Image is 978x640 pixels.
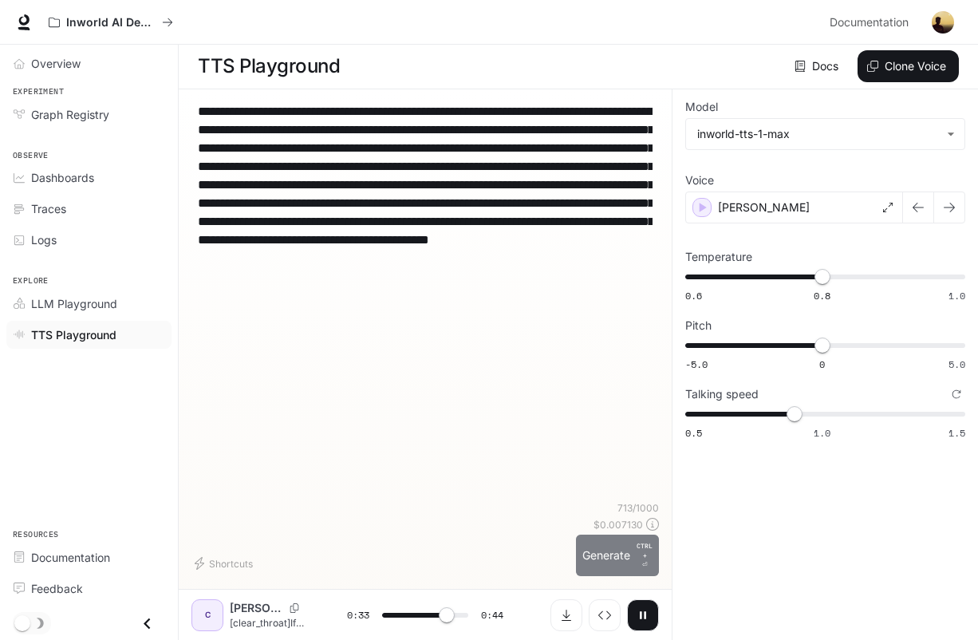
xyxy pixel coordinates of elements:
[685,358,708,371] span: -5.0
[685,389,759,400] p: Talking speed
[637,541,653,560] p: CTRL +
[637,541,653,570] p: ⏎
[6,543,172,571] a: Documentation
[550,599,582,631] button: Download audio
[823,6,921,38] a: Documentation
[697,126,939,142] div: inworld-tts-1-max
[685,289,702,302] span: 0.6
[129,607,165,640] button: Close drawer
[31,326,116,343] span: TTS Playground
[948,289,965,302] span: 1.0
[927,6,959,38] button: User avatar
[41,6,180,38] button: All workspaces
[948,426,965,440] span: 1.5
[858,50,959,82] button: Clone Voice
[31,55,81,72] span: Overview
[66,16,156,30] p: Inworld AI Demos
[814,426,830,440] span: 1.0
[6,575,172,602] a: Feedback
[31,295,117,312] span: LLM Playground
[718,200,810,215] p: [PERSON_NAME]
[948,358,965,371] span: 5.0
[617,501,659,515] p: 713 / 1000
[31,169,94,186] span: Dashboards
[230,616,309,630] p: [clear_throat]If [PERSON_NAME] was the “Merry Monarch,” [PERSON_NAME] was the “Most Misunderstood...
[594,518,643,531] p: $ 0.007130
[685,101,718,113] p: Model
[198,50,340,82] h1: TTS Playground
[932,11,954,34] img: User avatar
[685,426,702,440] span: 0.5
[576,535,659,576] button: GenerateCTRL +⏎
[347,607,369,623] span: 0:33
[195,602,220,628] div: C
[31,200,66,217] span: Traces
[6,101,172,128] a: Graph Registry
[830,13,909,33] span: Documentation
[589,599,621,631] button: Inspect
[948,385,965,403] button: Reset to default
[6,49,172,77] a: Overview
[6,195,172,223] a: Traces
[791,50,845,82] a: Docs
[685,251,752,263] p: Temperature
[31,106,109,123] span: Graph Registry
[283,603,306,613] button: Copy Voice ID
[814,289,830,302] span: 0.8
[6,226,172,254] a: Logs
[685,175,714,186] p: Voice
[686,119,964,149] div: inworld-tts-1-max
[191,551,259,576] button: Shortcuts
[31,549,110,566] span: Documentation
[819,358,825,371] span: 0
[31,231,57,248] span: Logs
[6,290,172,318] a: LLM Playground
[685,320,712,331] p: Pitch
[14,614,30,631] span: Dark mode toggle
[6,164,172,192] a: Dashboards
[6,321,172,349] a: TTS Playground
[481,607,503,623] span: 0:44
[230,600,283,616] p: [PERSON_NAME]
[31,580,83,597] span: Feedback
